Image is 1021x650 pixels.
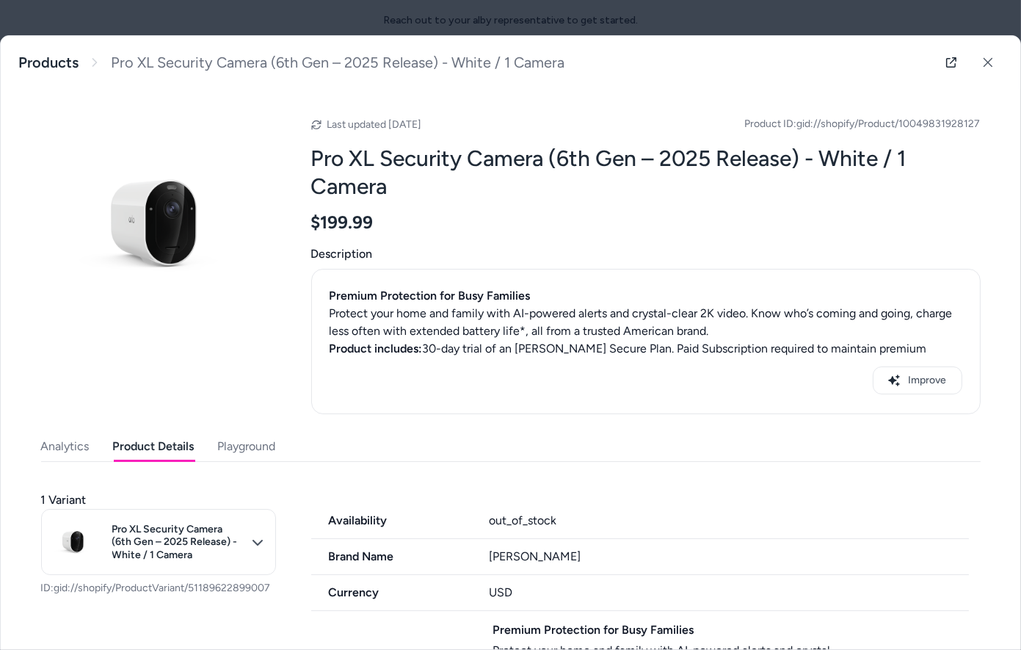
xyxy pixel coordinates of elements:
[745,117,981,131] span: Product ID: gid://shopify/Product/10049831928127
[330,342,423,355] strong: Product includes:
[330,289,531,303] strong: Premium Protection for Busy Families
[112,523,243,562] span: Pro XL Security Camera (6th Gen – 2025 Release) - White / 1 Camera
[311,212,374,234] span: $199.99
[330,287,962,340] div: Protect your home and family with AI-powered alerts and crystal-clear 2K video. Know who’s coming...
[489,548,969,566] div: [PERSON_NAME]
[327,118,422,131] span: Last updated [DATE]
[330,340,962,375] div: 30-day trial of an [PERSON_NAME] Secure Plan. Paid Subscription required to maintain premium feat...
[18,54,564,72] nav: breadcrumb
[45,513,103,571] img: pro-6-xl-right-resized.png
[489,584,969,602] div: USD
[311,512,472,530] span: Availability
[311,145,981,200] h2: Pro XL Security Camera (6th Gen – 2025 Release) - White / 1 Camera
[18,54,79,72] a: Products
[41,106,276,342] img: pro-6-xl-right-resized.png
[113,432,195,461] button: Product Details
[111,54,564,72] span: Pro XL Security Camera (6th Gen – 2025 Release) - White / 1 Camera
[873,366,962,394] button: Improve
[41,581,276,596] p: ID: gid://shopify/ProductVariant/51189622899007
[41,509,276,575] button: Pro XL Security Camera (6th Gen – 2025 Release) - White / 1 Camera
[311,548,472,566] span: Brand Name
[493,623,694,637] strong: Premium Protection for Busy Families
[218,432,276,461] button: Playground
[311,245,981,263] span: Description
[489,512,969,530] div: out_of_stock
[41,491,87,509] span: 1 Variant
[311,584,472,602] span: Currency
[41,432,90,461] button: Analytics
